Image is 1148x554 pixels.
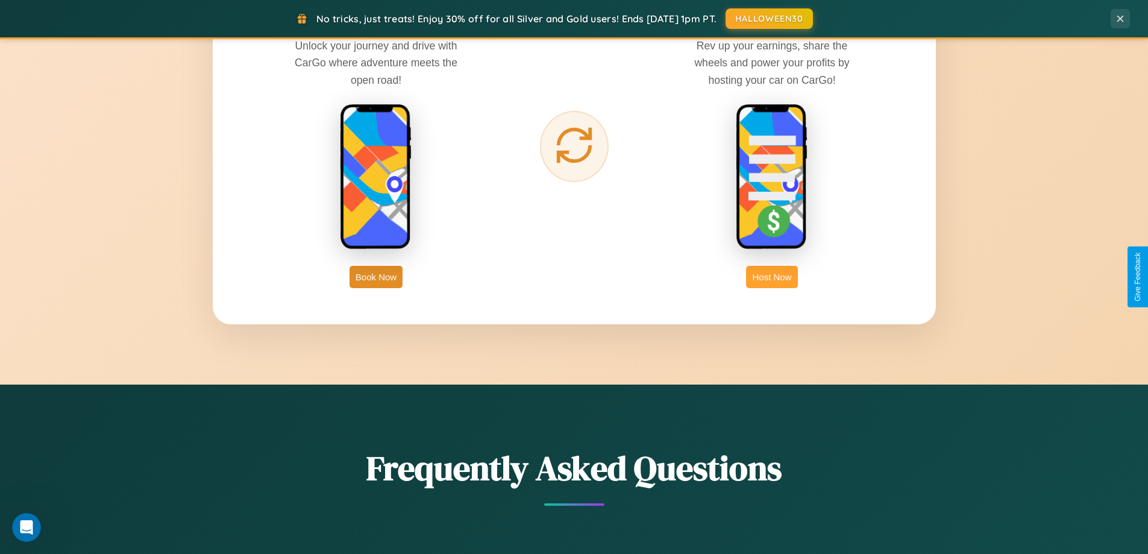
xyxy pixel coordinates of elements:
[736,104,808,251] img: host phone
[1134,253,1142,301] div: Give Feedback
[350,266,403,288] button: Book Now
[682,37,862,88] p: Rev up your earnings, share the wheels and power your profits by hosting your car on CarGo!
[316,13,717,25] span: No tricks, just treats! Enjoy 30% off for all Silver and Gold users! Ends [DATE] 1pm PT.
[286,37,466,88] p: Unlock your journey and drive with CarGo where adventure meets the open road!
[746,266,797,288] button: Host Now
[12,513,41,542] iframe: Intercom live chat
[340,104,412,251] img: rent phone
[726,8,813,29] button: HALLOWEEN30
[213,445,936,491] h2: Frequently Asked Questions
